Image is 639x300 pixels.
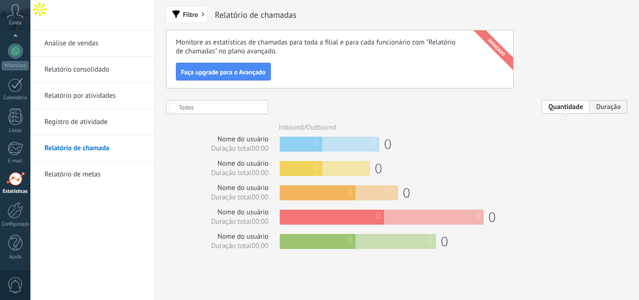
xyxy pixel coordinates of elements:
div: E-mail [2,158,29,164]
span: Conta [9,20,22,26]
div: Listas [2,128,29,134]
li: Relatório de metas [30,161,154,187]
li: Registro de atividade [30,109,154,135]
div: WhatsApp [2,61,29,70]
a: Relatório consolidado [44,57,145,83]
div: Monitore as estatísticas de chamadas para toda a filial e para cada funcionário com "Relatório de... [176,38,462,80]
li: Relatório de chamada [30,135,154,161]
div: Avançado [468,19,524,75]
div: Ajuda [2,254,29,260]
span: Quantidade [542,100,589,114]
a: Relatório de chamada [44,135,145,161]
button: Faça upgrade para o Avançado [176,63,271,80]
a: Relatório de metas [44,161,145,188]
div: Configurações [2,221,29,227]
a: Relatório por atividades [44,83,145,109]
li: Relatório por atividades [30,83,154,109]
span: Faça upgrade para o Avançado [181,69,266,75]
div: Calendário [2,95,29,101]
a: Análise de vendas [44,30,145,57]
li: Análise de vendas [30,30,154,57]
li: Relatório consolidado [30,57,154,83]
a: Registro de atividade [44,109,145,135]
div: Estatísticas [2,189,29,195]
a: Faça upgrade para o Avançado [176,67,271,76]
